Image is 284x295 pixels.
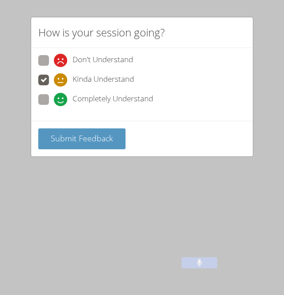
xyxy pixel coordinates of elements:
span: Don't Understand [73,54,133,67]
span: Kinda Understand [73,73,134,87]
span: Completely Understand [73,93,153,106]
h2: How is your session going? [38,24,165,40]
button: Submit Feedback [38,128,126,149]
span: Submit Feedback [51,133,113,144]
